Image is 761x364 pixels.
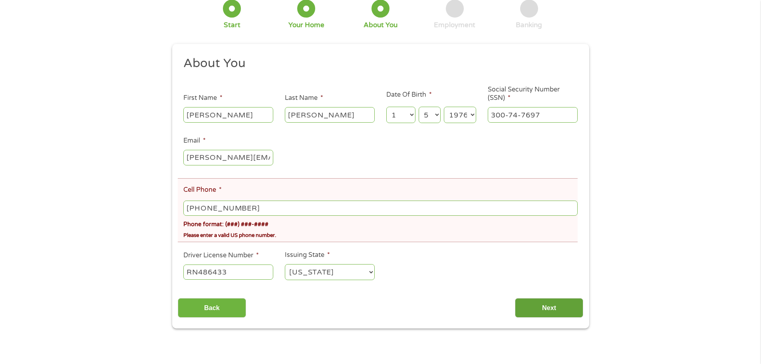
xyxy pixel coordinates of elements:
div: Banking [516,21,542,30]
div: Start [224,21,240,30]
label: Issuing State [285,251,330,259]
input: Back [178,298,246,318]
div: Your Home [288,21,324,30]
input: Next [515,298,583,318]
div: Phone format: (###) ###-#### [183,217,577,229]
label: Email [183,137,206,145]
label: First Name [183,94,223,102]
label: Cell Phone [183,186,222,194]
label: Last Name [285,94,323,102]
label: Date Of Birth [386,91,432,99]
input: John [183,107,273,122]
div: About You [364,21,397,30]
label: Driver License Number [183,251,259,260]
div: Please enter a valid US phone number. [183,229,577,239]
h2: About You [183,56,572,72]
input: john@gmail.com [183,150,273,165]
div: Employment [434,21,475,30]
input: 078-05-1120 [488,107,578,122]
input: (541) 754-3010 [183,201,577,216]
input: Smith [285,107,375,122]
label: Social Security Number (SSN) [488,86,578,102]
